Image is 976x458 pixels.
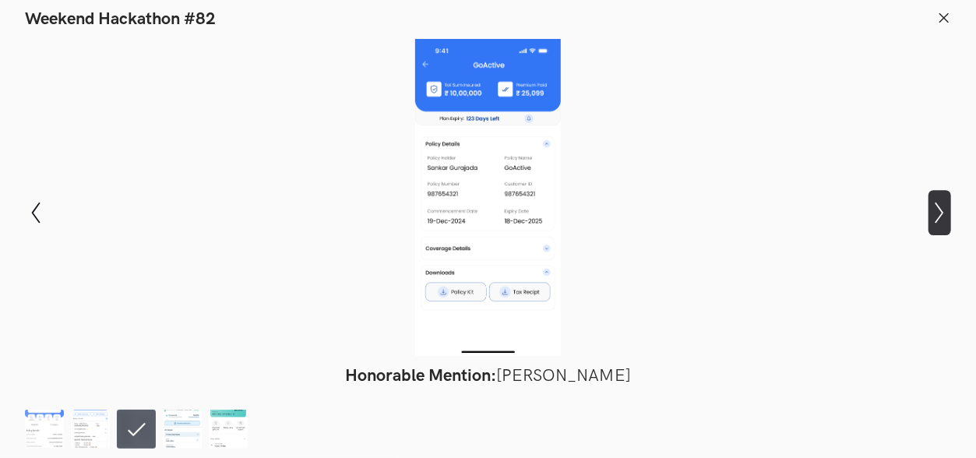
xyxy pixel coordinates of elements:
img: Srinivasan_Policy_detailssss.png [163,410,202,449]
img: amruth-niva.png [25,410,64,449]
img: NivBupa_Redesign-_Pranati_Tantravahi.png [71,410,110,449]
strong: Honorable Mention: [345,365,496,386]
h1: Weekend Hackathon #82 [25,9,216,30]
figcaption: [PERSON_NAME] [57,365,919,386]
img: Niva_Bupa_Redesign_-_Pulkit_Yadav.png [209,410,248,449]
